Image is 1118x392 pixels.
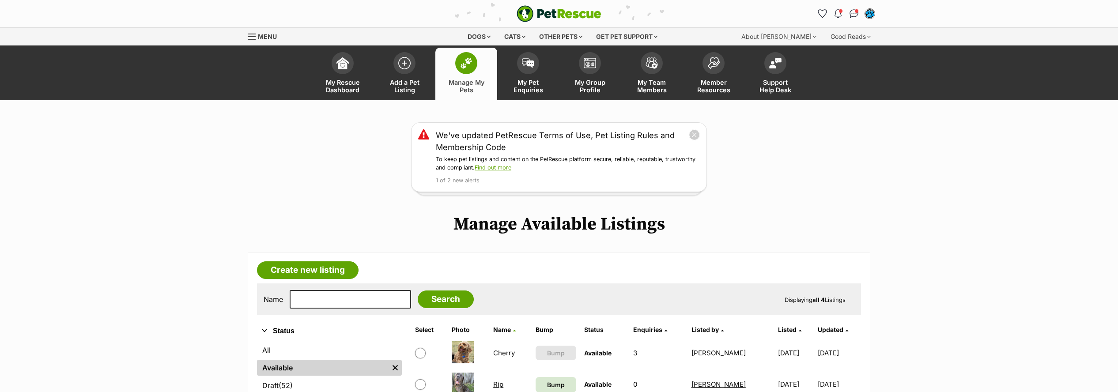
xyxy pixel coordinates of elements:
[517,5,601,22] a: PetRescue
[818,338,860,368] td: [DATE]
[497,48,559,100] a: My Pet Enquiries
[847,7,861,21] a: Conversations
[258,33,277,40] span: Menu
[835,9,842,18] img: notifications-46538b983faf8c2785f20acdc204bb7945ddae34d4c08c2a6579f10ce5e182be.svg
[863,7,877,21] button: My account
[646,57,658,69] img: team-members-icon-5396bd8760b3fe7c0b43da4ab00e1e3bb1a5d9ba89233759b79545d2d3fc5d0d.svg
[584,349,612,357] span: Available
[621,48,683,100] a: My Team Members
[536,346,577,360] button: Bump
[508,79,548,94] span: My Pet Enquiries
[493,326,516,333] a: Name
[493,326,511,333] span: Name
[590,28,664,45] div: Get pet support
[547,380,565,389] span: Bump
[248,28,283,44] a: Menu
[559,48,621,100] a: My Group Profile
[517,5,601,22] img: logo-e224e6f780fb5917bec1dbf3a21bbac754714ae5b6737aabdf751b685950b380.svg
[435,48,497,100] a: Manage My Pets
[755,79,795,94] span: Support Help Desk
[691,326,719,333] span: Listed by
[707,57,720,69] img: member-resources-icon-8e73f808a243e03378d46382f2149f9095a855e16c252ad45f914b54edf8863c.svg
[498,28,532,45] div: Cats
[257,325,402,337] button: Status
[581,323,629,337] th: Status
[744,48,806,100] a: Support Help Desk
[691,380,746,388] a: [PERSON_NAME]
[398,57,411,69] img: add-pet-listing-icon-0afa8454b4691262ce3f59096e99ab1cd57d4a30225e0717b998d2c9b9846f56.svg
[532,323,580,337] th: Bump
[632,79,672,94] span: My Team Members
[412,323,447,337] th: Select
[633,326,662,333] span: translation missing: en.admin.listings.index.attributes.enquiries
[785,296,846,303] span: Displaying Listings
[475,164,511,171] a: Find out more
[385,79,424,94] span: Add a Pet Listing
[689,129,700,140] button: close
[831,7,845,21] button: Notifications
[824,28,877,45] div: Good Reads
[257,360,389,376] a: Available
[461,28,497,45] div: Dogs
[584,381,612,388] span: Available
[850,9,859,18] img: chat-41dd97257d64d25036548639549fe6c8038ab92f7586957e7f3b1b290dea8141.svg
[493,380,503,388] a: Rip
[694,79,733,94] span: Member Resources
[448,323,489,337] th: Photo
[493,349,515,357] a: Cherry
[815,7,829,21] a: Favourites
[446,79,486,94] span: Manage My Pets
[778,326,801,333] a: Listed
[818,326,843,333] span: Updated
[584,58,596,68] img: group-profile-icon-3fa3cf56718a62981997c0bc7e787c4b2cf8bcc04b72c1350f741eb67cf2f40e.svg
[778,326,797,333] span: Listed
[257,261,359,279] a: Create new listing
[818,326,848,333] a: Updated
[630,338,687,368] td: 3
[323,79,363,94] span: My Rescue Dashboard
[522,58,534,68] img: pet-enquiries-icon-7e3ad2cf08bfb03b45e93fb7055b45f3efa6380592205ae92323e6603595dc1f.svg
[691,326,724,333] a: Listed by
[264,295,283,303] label: Name
[815,7,877,21] ul: Account quick links
[633,326,667,333] a: Enquiries
[812,296,825,303] strong: all 4
[769,58,782,68] img: help-desk-icon-fdf02630f3aa405de69fd3d07c3f3aa587a6932b1a1747fa1d2bba05be0121f9.svg
[436,177,700,185] p: 1 of 2 new alerts
[683,48,744,100] a: Member Resources
[460,57,472,69] img: manage-my-pets-icon-02211641906a0b7f246fdf0571729dbe1e7629f14944591b6c1af311fb30b64b.svg
[257,342,402,358] a: All
[547,348,565,358] span: Bump
[279,380,293,391] span: (52)
[418,290,474,308] input: Search
[735,28,823,45] div: About [PERSON_NAME]
[570,79,610,94] span: My Group Profile
[691,349,746,357] a: [PERSON_NAME]
[374,48,435,100] a: Add a Pet Listing
[436,129,689,153] a: We've updated PetRescue Terms of Use, Pet Listing Rules and Membership Code
[865,9,874,18] img: Lisa Green profile pic
[312,48,374,100] a: My Rescue Dashboard
[336,57,349,69] img: dashboard-icon-eb2f2d2d3e046f16d808141f083e7271f6b2e854fb5c12c21221c1fb7104beca.svg
[436,155,700,172] p: To keep pet listings and content on the PetRescue platform secure, reliable, reputable, trustwort...
[389,360,402,376] a: Remove filter
[774,338,817,368] td: [DATE]
[533,28,589,45] div: Other pets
